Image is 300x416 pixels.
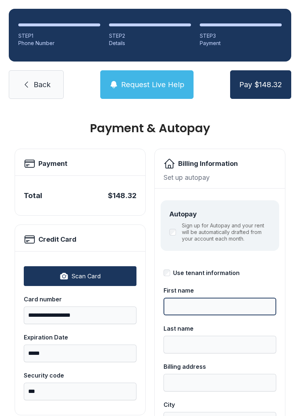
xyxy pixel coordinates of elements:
[200,40,282,47] div: Payment
[15,122,285,134] h1: Payment & Autopay
[121,79,184,90] span: Request Live Help
[164,374,276,391] input: Billing address
[24,333,136,342] div: Expiration Date
[164,400,276,409] div: City
[24,371,136,380] div: Security code
[24,345,136,362] input: Expiration Date
[24,307,136,324] input: Card number
[178,159,238,169] h2: Billing Information
[164,298,276,315] input: First name
[109,32,191,40] div: STEP 2
[164,362,276,371] div: Billing address
[38,159,67,169] h2: Payment
[239,79,282,90] span: Pay $148.32
[71,272,101,281] span: Scan Card
[24,190,42,201] div: Total
[182,222,270,242] label: Sign up for Autopay and your rent will be automatically drafted from your account each month.
[164,172,276,182] div: Set up autopay
[34,79,50,90] span: Back
[109,40,191,47] div: Details
[108,190,136,201] div: $148.32
[38,234,76,245] h2: Credit Card
[24,383,136,400] input: Security code
[169,209,270,219] div: Autopay
[24,295,136,304] div: Card number
[18,32,100,40] div: STEP 1
[18,40,100,47] div: Phone Number
[200,32,282,40] div: STEP 3
[164,324,276,333] div: Last name
[164,336,276,353] input: Last name
[164,286,276,295] div: First name
[173,268,240,277] div: Use tenant information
